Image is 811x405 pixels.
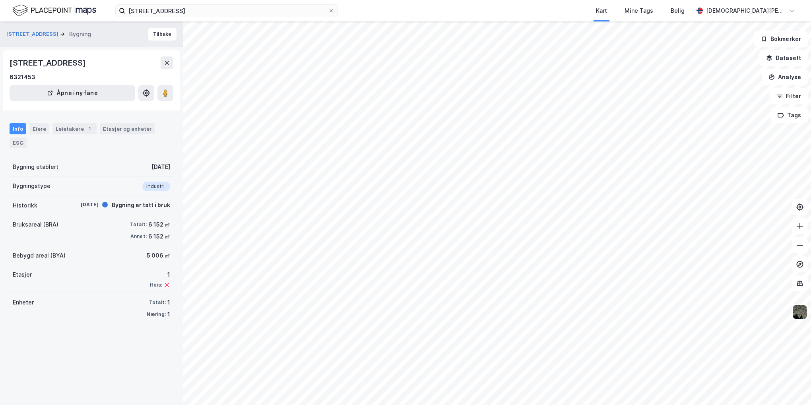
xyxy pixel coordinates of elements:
div: 6321453 [10,72,35,82]
button: Filter [770,88,808,104]
div: Bygning er tatt i bruk [112,200,170,210]
img: 9k= [792,304,807,320]
div: Enheter [13,298,34,307]
div: [STREET_ADDRESS] [10,56,87,69]
img: logo.f888ab2527a4732fd821a326f86c7f29.svg [13,4,96,17]
div: Bolig [671,6,685,16]
div: Næring: [147,311,166,318]
div: ESG [10,138,27,148]
div: [DATE] [67,201,99,208]
div: Bygningstype [13,181,50,191]
div: [DATE] [151,162,170,172]
div: Heis: [150,282,162,288]
button: Bokmerker [754,31,808,47]
div: Kart [596,6,607,16]
button: Åpne i ny fane [10,85,135,101]
button: Tilbake [148,28,177,41]
div: Bygning etablert [13,162,58,172]
div: 6 152 ㎡ [148,220,170,229]
div: Leietakere [52,123,97,134]
div: Info [10,123,26,134]
div: 1 [167,298,170,307]
button: Analyse [762,69,808,85]
input: Søk på adresse, matrikkel, gårdeiere, leietakere eller personer [125,5,328,17]
div: Totalt: [130,221,147,228]
div: Totalt: [149,299,166,306]
div: 5 006 ㎡ [147,251,170,260]
div: 1 [167,310,170,319]
div: Bruksareal (BRA) [13,220,58,229]
button: Datasett [759,50,808,66]
div: Annet: [130,233,147,240]
div: 6 152 ㎡ [148,232,170,241]
div: Etasjer og enheter [103,125,152,132]
div: Bebygd areal (BYA) [13,251,66,260]
button: [STREET_ADDRESS] [6,30,60,38]
iframe: Chat Widget [771,367,811,405]
div: Etasjer [13,270,32,279]
div: Mine Tags [625,6,653,16]
button: Tags [771,107,808,123]
div: Bygning [69,29,91,39]
div: Historikk [13,201,37,210]
div: Eiere [29,123,49,134]
div: 1 [85,125,93,133]
div: [DEMOGRAPHIC_DATA][PERSON_NAME] [706,6,786,16]
div: 1 [150,270,170,279]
